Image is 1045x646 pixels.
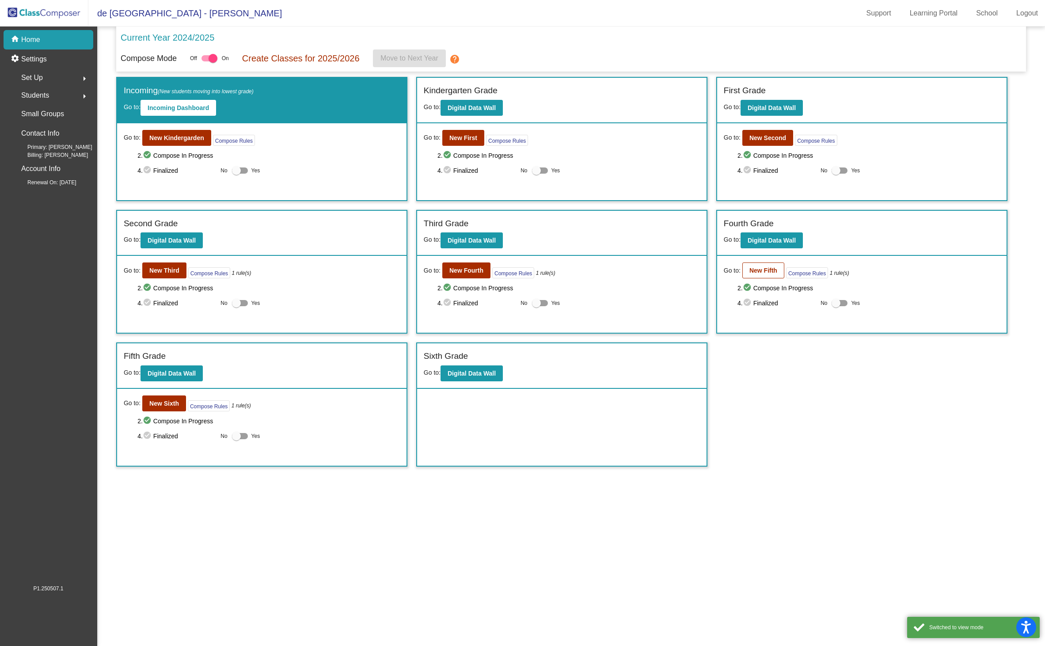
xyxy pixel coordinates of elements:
[124,103,141,110] span: Go to:
[79,73,90,84] mat-icon: arrow_right
[11,54,21,65] mat-icon: settings
[551,298,560,308] span: Yes
[443,298,453,308] mat-icon: check_circle
[437,165,516,176] span: 4. Finalized
[903,6,965,20] a: Learning Portal
[21,89,49,102] span: Students
[149,267,179,274] b: New Third
[851,298,860,308] span: Yes
[137,165,216,176] span: 4. Finalized
[143,298,153,308] mat-icon: check_circle
[148,104,209,111] b: Incoming Dashboard
[11,34,21,45] mat-icon: home
[424,133,441,142] span: Go to:
[251,165,260,176] span: Yes
[737,165,816,176] span: 4. Finalized
[551,165,560,176] span: Yes
[448,370,496,377] b: Digital Data Wall
[748,237,796,244] b: Digital Data Wall
[21,54,47,65] p: Settings
[424,236,441,243] span: Go to:
[232,269,251,277] i: 1 rule(s)
[148,237,196,244] b: Digital Data Wall
[373,49,446,67] button: Move to Next Year
[137,150,400,161] span: 2. Compose In Progress
[242,52,360,65] p: Create Classes for 2025/2026
[141,232,203,248] button: Digital Data Wall
[441,365,503,381] button: Digital Data Wall
[442,262,490,278] button: New Fourth
[21,163,61,175] p: Account Info
[737,298,816,308] span: 4. Finalized
[724,217,774,230] label: Fourth Grade
[743,150,753,161] mat-icon: check_circle
[124,350,166,363] label: Fifth Grade
[1009,6,1045,20] a: Logout
[124,236,141,243] span: Go to:
[449,54,460,65] mat-icon: help
[143,283,153,293] mat-icon: check_circle
[21,72,43,84] span: Set Up
[449,267,483,274] b: New Fourth
[737,150,1000,161] span: 2. Compose In Progress
[141,100,216,116] button: Incoming Dashboard
[437,150,700,161] span: 2. Compose In Progress
[142,395,186,411] button: New Sixth
[124,266,141,275] span: Go to:
[536,269,555,277] i: 1 rule(s)
[21,34,40,45] p: Home
[742,262,784,278] button: New Fifth
[13,143,92,151] span: Primary: [PERSON_NAME]
[486,135,528,146] button: Compose Rules
[859,6,898,20] a: Support
[124,369,141,376] span: Go to:
[743,165,753,176] mat-icon: check_circle
[124,133,141,142] span: Go to:
[13,151,88,159] span: Billing: [PERSON_NAME]
[969,6,1005,20] a: School
[232,402,251,410] i: 1 rule(s)
[424,103,441,110] span: Go to:
[251,431,260,441] span: Yes
[190,54,197,62] span: Off
[143,165,153,176] mat-icon: check_circle
[121,53,177,65] p: Compose Mode
[786,267,828,278] button: Compose Rules
[21,127,59,140] p: Contact Info
[124,217,178,230] label: Second Grade
[137,431,216,441] span: 4. Finalized
[149,400,179,407] b: New Sixth
[724,84,766,97] label: First Grade
[148,370,196,377] b: Digital Data Wall
[424,350,468,363] label: Sixth Grade
[251,298,260,308] span: Yes
[141,365,203,381] button: Digital Data Wall
[724,266,741,275] span: Go to:
[748,104,796,111] b: Digital Data Wall
[142,262,186,278] button: New Third
[124,84,254,97] label: Incoming
[448,237,496,244] b: Digital Data Wall
[424,84,498,97] label: Kindergarten Grade
[143,416,153,426] mat-icon: check_circle
[121,31,214,44] p: Current Year 2024/2025
[149,134,204,141] b: New Kindergarden
[13,179,76,186] span: Renewal On: [DATE]
[821,167,827,175] span: No
[492,267,534,278] button: Compose Rules
[188,400,230,411] button: Compose Rules
[79,91,90,102] mat-icon: arrow_right
[742,130,793,146] button: New Second
[380,54,438,62] span: Move to Next Year
[443,165,453,176] mat-icon: check_circle
[795,135,837,146] button: Compose Rules
[142,130,211,146] button: New Kindergarden
[137,416,400,426] span: 2. Compose In Progress
[724,133,741,142] span: Go to:
[737,283,1000,293] span: 2. Compose In Progress
[124,399,141,408] span: Go to:
[929,623,1033,631] div: Switched to view mode
[21,108,64,120] p: Small Groups
[521,299,527,307] span: No
[137,298,216,308] span: 4. Finalized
